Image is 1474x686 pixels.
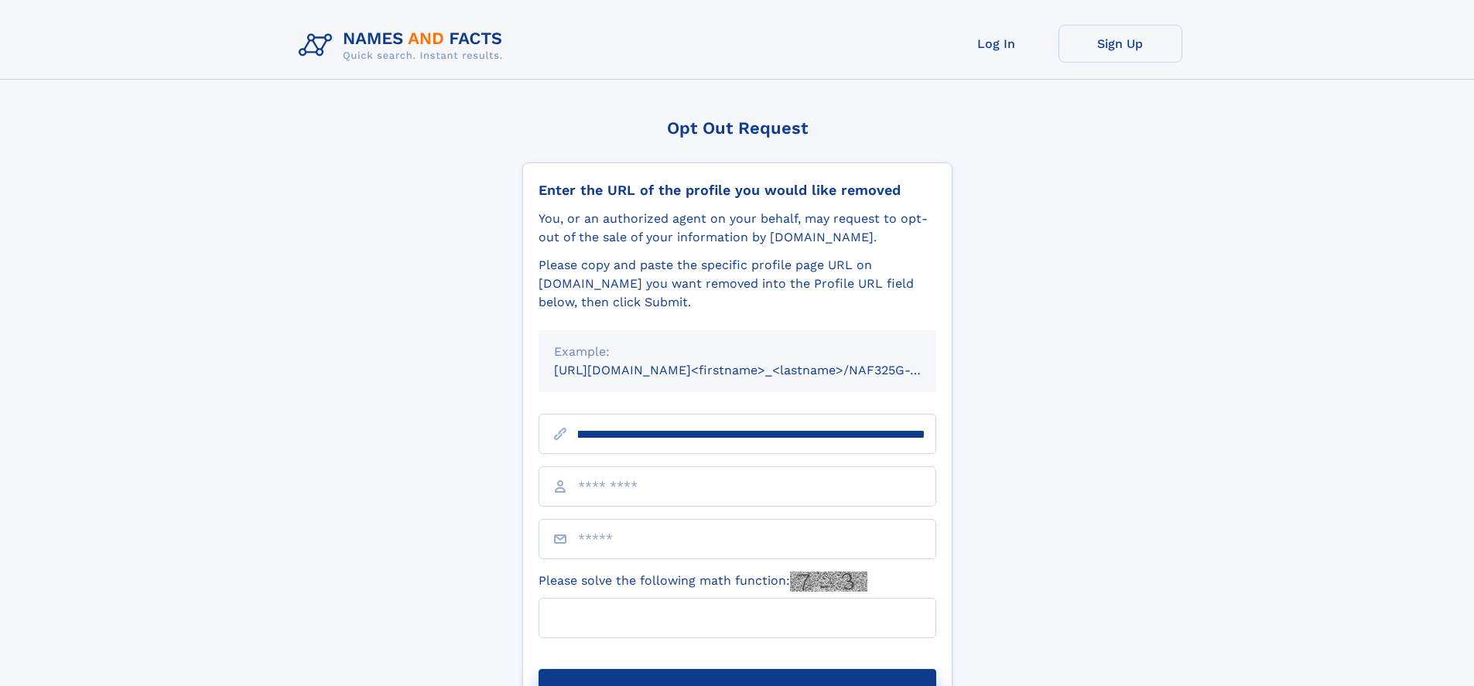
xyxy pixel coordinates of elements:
[935,25,1058,63] a: Log In
[539,210,936,247] div: You, or an authorized agent on your behalf, may request to opt-out of the sale of your informatio...
[539,182,936,199] div: Enter the URL of the profile you would like removed
[539,572,867,592] label: Please solve the following math function:
[292,25,515,67] img: Logo Names and Facts
[539,256,936,312] div: Please copy and paste the specific profile page URL on [DOMAIN_NAME] you want removed into the Pr...
[1058,25,1182,63] a: Sign Up
[554,343,921,361] div: Example:
[554,363,966,377] small: [URL][DOMAIN_NAME]<firstname>_<lastname>/NAF325G-xxxxxxxx
[522,118,952,138] div: Opt Out Request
